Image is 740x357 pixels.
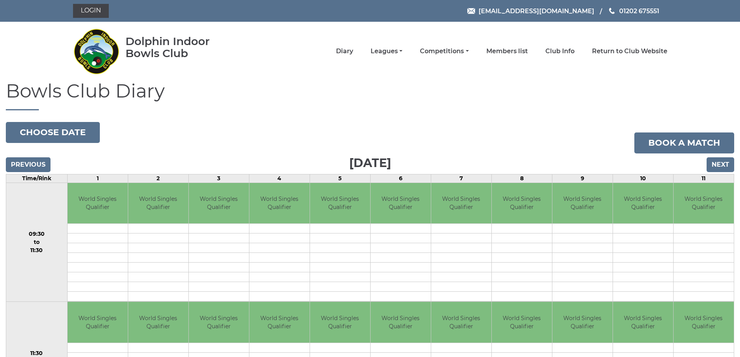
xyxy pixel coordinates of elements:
[128,302,188,343] td: World Singles Qualifier
[6,81,734,110] h1: Bowls Club Diary
[608,6,659,16] a: Phone us 01202 675551
[431,174,491,183] td: 7
[431,183,491,224] td: World Singles Qualifier
[310,174,370,183] td: 5
[613,174,673,183] td: 10
[6,183,68,302] td: 09:30 to 11:30
[310,183,370,224] td: World Singles Qualifier
[68,302,128,343] td: World Singles Qualifier
[491,174,552,183] td: 8
[674,183,734,224] td: World Singles Qualifier
[73,4,109,18] a: Login
[310,302,370,343] td: World Singles Qualifier
[420,47,468,56] a: Competitions
[492,302,552,343] td: World Singles Qualifier
[68,183,128,224] td: World Singles Qualifier
[609,8,615,14] img: Phone us
[552,183,613,224] td: World Singles Qualifier
[707,157,734,172] input: Next
[492,183,552,224] td: World Singles Qualifier
[634,132,734,153] a: Book a match
[613,302,673,343] td: World Singles Qualifier
[125,35,235,59] div: Dolphin Indoor Bowls Club
[619,7,659,14] span: 01202 675551
[6,174,68,183] td: Time/Rink
[189,183,249,224] td: World Singles Qualifier
[128,183,188,224] td: World Singles Qualifier
[613,183,673,224] td: World Singles Qualifier
[479,7,594,14] span: [EMAIL_ADDRESS][DOMAIN_NAME]
[67,174,128,183] td: 1
[370,174,431,183] td: 6
[6,157,50,172] input: Previous
[552,302,613,343] td: World Singles Qualifier
[674,302,734,343] td: World Singles Qualifier
[552,174,613,183] td: 9
[371,47,402,56] a: Leagues
[467,6,594,16] a: Email [EMAIL_ADDRESS][DOMAIN_NAME]
[673,174,734,183] td: 11
[249,302,310,343] td: World Singles Qualifier
[431,302,491,343] td: World Singles Qualifier
[249,174,310,183] td: 4
[486,47,528,56] a: Members list
[73,24,120,78] img: Dolphin Indoor Bowls Club
[336,47,353,56] a: Diary
[371,183,431,224] td: World Singles Qualifier
[249,183,310,224] td: World Singles Qualifier
[6,122,100,143] button: Choose date
[545,47,575,56] a: Club Info
[188,174,249,183] td: 3
[467,8,475,14] img: Email
[128,174,188,183] td: 2
[592,47,667,56] a: Return to Club Website
[189,302,249,343] td: World Singles Qualifier
[371,302,431,343] td: World Singles Qualifier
